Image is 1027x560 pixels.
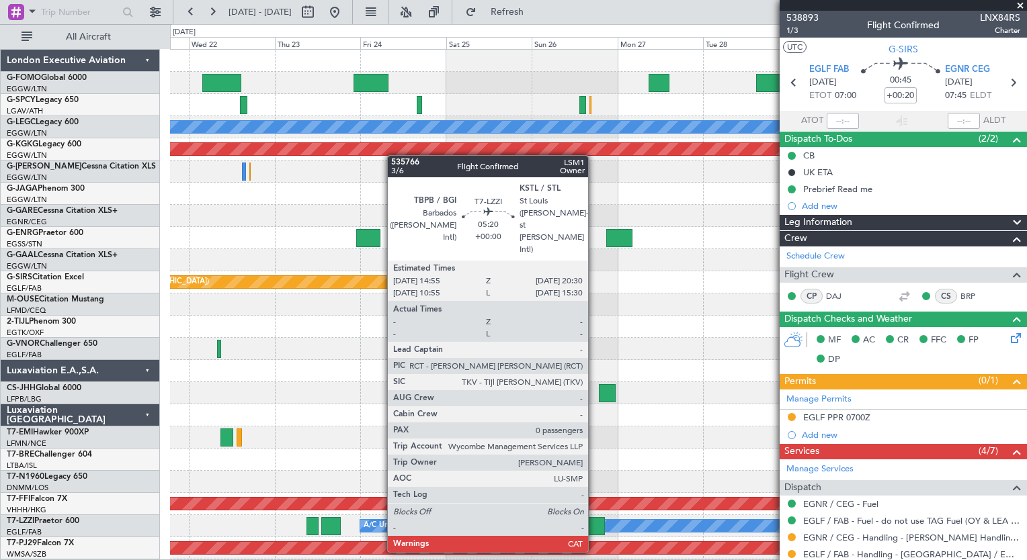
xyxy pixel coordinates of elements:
span: T7-N1960 [7,473,44,481]
a: EGNR/CEG [7,217,47,227]
span: (4/7) [979,444,998,458]
a: LFMD/CEQ [7,306,46,316]
button: UTC [783,41,807,53]
a: G-SPCYLegacy 650 [7,96,79,104]
a: T7-BREChallenger 604 [7,451,92,459]
input: Trip Number [41,2,118,22]
a: EGTK/OXF [7,328,44,338]
a: G-SIRSCitation Excel [7,273,84,281]
span: 00:45 [890,74,911,87]
div: CP [800,289,823,304]
a: EGGW/LTN [7,84,47,94]
span: FFC [931,334,946,347]
div: Flight Confirmed [867,18,940,32]
span: ETOT [809,89,831,103]
span: T7-LZZI [7,517,34,525]
a: G-[PERSON_NAME]Cessna Citation XLS [7,162,156,171]
a: G-KGKGLegacy 600 [7,140,81,148]
span: MF [828,334,841,347]
span: FP [969,334,979,347]
a: G-VNORChallenger 650 [7,340,97,348]
span: LNX84RS [980,11,1020,25]
button: All Aircraft [15,26,146,48]
span: [DATE] [945,76,973,89]
span: Flight Crew [784,267,834,283]
div: CB [803,150,815,161]
span: G-SIRS [889,42,918,56]
a: 2-TIJLPhenom 300 [7,318,76,326]
span: G-GAAL [7,251,38,259]
a: LFMN/NCE [7,438,46,449]
span: ELDT [970,89,991,103]
input: --:-- [827,113,859,129]
span: CR [897,334,909,347]
div: EGLF PPR 0700Z [803,412,870,423]
a: DAJ [826,290,856,302]
a: Schedule Crew [786,250,845,263]
a: EGLF/FAB [7,527,42,537]
span: 1/3 [786,25,819,36]
span: Crew [784,231,807,246]
div: Add new [802,429,1020,440]
a: G-JAGAPhenom 300 [7,185,85,193]
span: T7-BRE [7,451,34,459]
span: Permits [784,374,816,389]
div: Mon 27 [618,37,703,49]
span: M-OUSE [7,295,39,304]
span: (0/1) [979,373,998,387]
a: EGGW/LTN [7,128,47,138]
a: T7-LZZIPraetor 600 [7,517,79,525]
span: G-GARE [7,207,38,215]
a: EGGW/LTN [7,173,47,183]
span: [DATE] - [DATE] [229,6,292,18]
a: EGLF / FAB - Handling - [GEOGRAPHIC_DATA] / EGLF / FAB [803,549,1020,560]
span: EGLF FAB [809,63,849,77]
span: Dispatch Checks and Weather [784,312,912,327]
a: G-LEGCLegacy 600 [7,118,79,126]
div: UK ETA [803,167,833,178]
div: Tue 28 [703,37,788,49]
a: Manage Services [786,463,854,476]
div: Wed 22 [189,37,274,49]
a: LTBA/ISL [7,461,37,471]
div: Owner [475,250,497,270]
a: LFPB/LBG [7,394,42,404]
span: AC [863,334,875,347]
div: Prebrief Read me [803,183,872,195]
a: DNMM/LOS [7,483,48,493]
span: Refresh [479,7,536,17]
div: [DATE] [173,27,196,38]
a: EGLF / FAB - Fuel - do not use TAG Fuel (OY & LEA only) EGLF / FAB [803,515,1020,526]
span: (2/2) [979,132,998,146]
div: CS [935,289,957,304]
span: Dispatch [784,480,821,496]
a: G-GAALCessna Citation XLS+ [7,251,118,259]
span: T7-PJ29 [7,539,37,547]
div: Sat 25 [446,37,532,49]
a: EGSS/STN [7,239,42,249]
a: M-OUSECitation Mustang [7,295,104,304]
a: T7-FFIFalcon 7X [7,495,67,503]
a: EGLF/FAB [7,350,42,360]
a: CS-JHHGlobal 6000 [7,384,81,392]
span: DP [828,353,840,367]
a: T7-PJ29Falcon 7X [7,539,74,547]
span: Services [784,444,819,459]
span: G-VNOR [7,340,40,348]
a: G-GARECessna Citation XLS+ [7,207,118,215]
span: Leg Information [784,215,852,230]
a: G-FOMOGlobal 6000 [7,74,87,82]
span: G-[PERSON_NAME] [7,162,81,171]
span: EGNR CEG [945,63,990,77]
span: T7-FFI [7,495,30,503]
span: G-FOMO [7,74,41,82]
a: BRP [960,290,991,302]
span: G-SPCY [7,96,36,104]
span: ATOT [801,114,823,128]
a: EGGW/LTN [7,261,47,271]
a: EGGW/LTN [7,195,47,205]
a: EGLF/FAB [7,283,42,293]
a: T7-EMIHawker 900XP [7,428,89,436]
span: G-LEGC [7,118,36,126]
a: WMSA/SZB [7,549,46,559]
